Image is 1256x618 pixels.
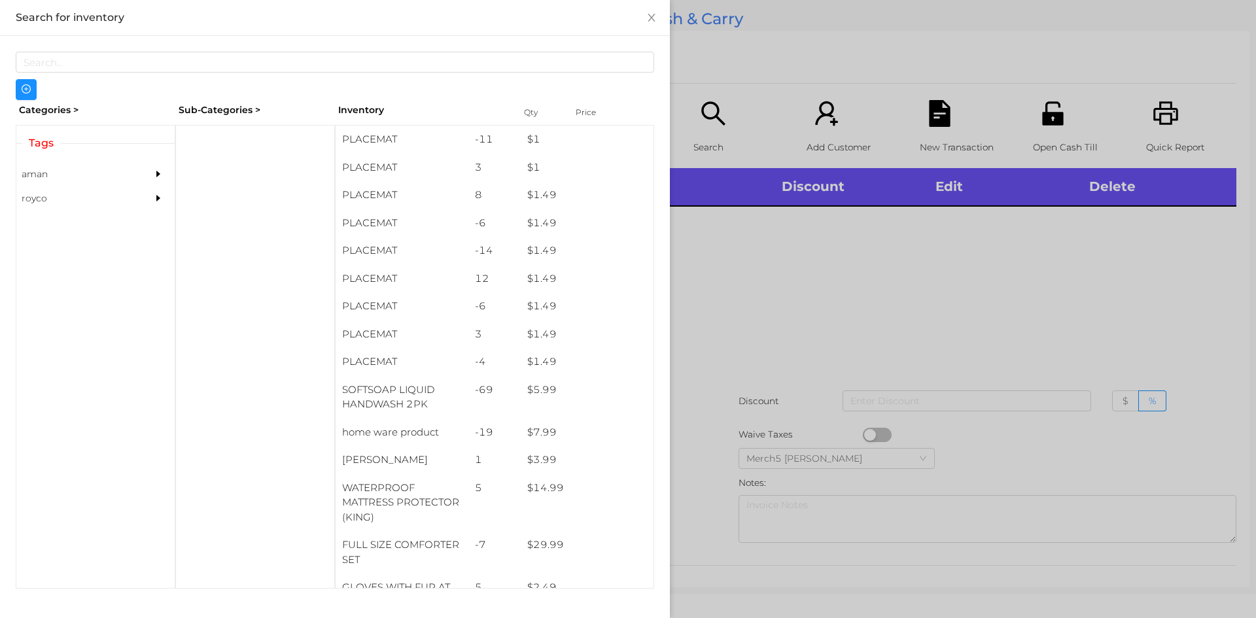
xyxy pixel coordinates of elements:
div: PLACEMAT [336,181,468,209]
div: $ 7.99 [521,419,654,447]
div: -6 [468,209,521,237]
div: -4 [468,348,521,376]
div: GLOVES WITH FUR AT WRIST [336,574,468,616]
div: -19 [468,419,521,447]
div: 8 [468,181,521,209]
div: SOFTSOAP LIQUID HANDWASH 2PK [336,376,468,419]
div: 1 [468,446,521,474]
div: PLACEMAT [336,237,468,265]
div: $ 5.99 [521,376,654,404]
div: PLACEMAT [336,209,468,237]
div: 3 [468,154,521,182]
i: icon: close [646,12,657,23]
div: royco [16,186,135,211]
div: Inventory [338,103,508,117]
div: PLACEMAT [336,292,468,320]
div: PLACEMAT [336,348,468,376]
div: 12 [468,265,521,293]
div: $ 3.99 [521,446,654,474]
div: Sub-Categories > [175,100,335,120]
div: PLACEMAT [336,126,468,154]
div: $ 1.49 [521,320,654,349]
div: $ 1.49 [521,292,654,320]
div: PLACEMAT [336,265,468,293]
div: 3 [468,320,521,349]
div: 5 [468,574,521,602]
span: Tags [22,135,60,151]
div: -14 [468,237,521,265]
div: Search for inventory [16,10,654,25]
div: WATERPROOF MATTRESS PROTECTOR (KING) [336,474,468,532]
div: $ 1 [521,126,654,154]
div: $ 2.49 [521,574,654,602]
div: -7 [468,531,521,559]
div: aman [16,162,135,186]
div: $ 29.99 [521,531,654,559]
input: Search... [16,52,654,73]
div: [PERSON_NAME] [336,446,468,474]
div: $ 1.49 [521,209,654,237]
div: -69 [468,376,521,404]
div: $ 1.49 [521,237,654,265]
div: $ 1.49 [521,348,654,376]
div: $ 14.99 [521,474,654,502]
i: icon: caret-right [154,169,163,179]
i: icon: caret-right [154,194,163,203]
div: FULL SIZE COMFORTER SET [336,531,468,574]
div: $ 1.49 [521,181,654,209]
div: Qty [521,103,560,122]
div: $ 1 [521,154,654,182]
div: PLACEMAT [336,154,468,182]
div: PLACEMAT [336,320,468,349]
div: home ware product [336,419,468,447]
div: -6 [468,292,521,320]
div: $ 1.49 [521,265,654,293]
div: 5 [468,474,521,502]
div: Price [572,103,625,122]
button: icon: plus-circle [16,79,37,100]
div: -11 [468,126,521,154]
div: Categories > [16,100,175,120]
